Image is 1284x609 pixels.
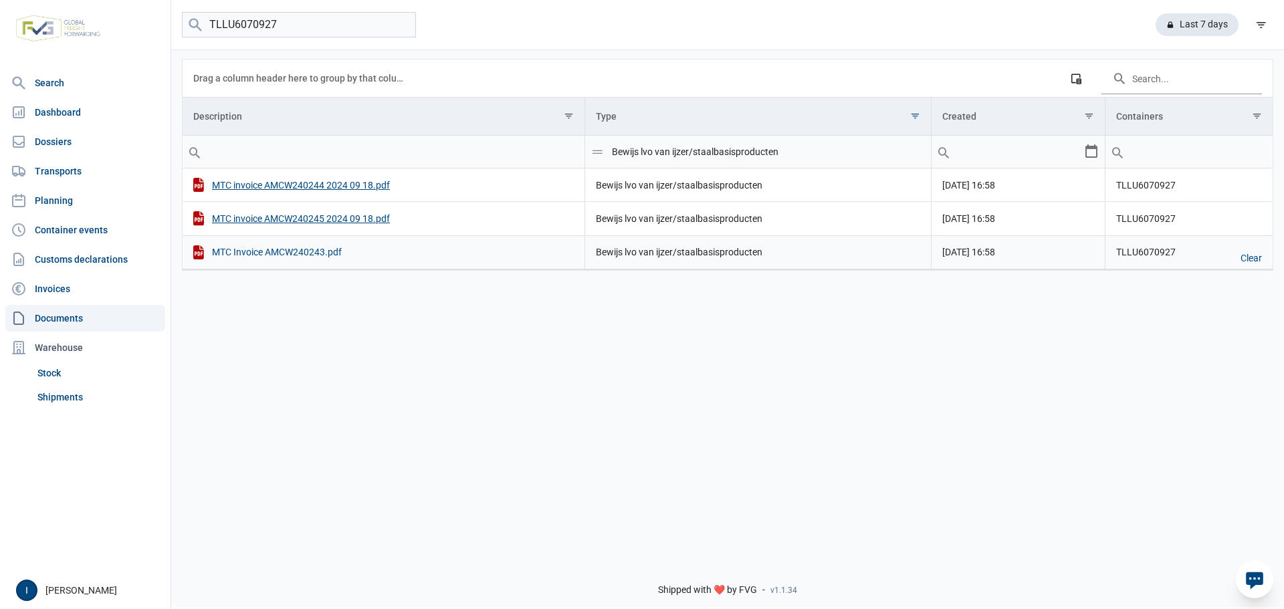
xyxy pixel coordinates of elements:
input: Filter cell [1105,136,1273,168]
div: Search box [932,136,956,168]
td: Bewijs lvo van ijzer/staalbasisproducten [585,235,932,269]
a: Dashboard [5,99,165,126]
td: Column Created [932,98,1105,136]
td: TLLU6070927 [1105,168,1273,202]
span: [DATE] 16:58 [942,180,995,191]
td: Filter cell [585,136,932,168]
td: Filter cell [183,136,585,168]
input: Search in the data grid [1101,62,1262,94]
div: [PERSON_NAME] [16,580,163,601]
span: Show filter options for column 'Containers' [1252,111,1262,121]
td: Column Type [585,98,932,136]
span: [DATE] 16:58 [942,213,995,224]
span: Show filter options for column 'Description' [564,111,574,121]
a: Documents [5,305,165,332]
div: MTC Invoice AMCW240243.pdf [193,245,574,259]
a: Customs declarations [5,246,165,273]
div: MTC invoice AMCW240244 2024 09 18.pdf [193,178,574,192]
button: I [16,580,37,601]
td: Filter cell [932,136,1105,168]
a: Invoices [5,275,165,302]
div: Last 7 days [1156,13,1239,36]
input: Search documents [182,12,416,38]
div: Search box [183,136,207,168]
a: Container events [5,217,165,243]
a: Shipments [32,385,165,409]
img: FVG - Global freight forwarding [11,10,106,47]
span: Show filter options for column 'Type' [910,111,920,121]
div: Column Chooser [1064,66,1088,90]
span: v1.1.34 [770,585,797,596]
div: filter [1249,13,1273,37]
td: Column Description [183,98,585,136]
input: Filter cell [932,136,1083,168]
div: Data grid toolbar [193,59,1262,97]
a: Planning [5,187,165,214]
div: Containers [1116,111,1163,122]
a: Search [5,70,165,96]
span: Show filter options for column 'Created' [1084,111,1094,121]
div: Warehouse [5,334,165,361]
span: [DATE] 16:58 [942,247,995,257]
a: Dossiers [5,128,165,155]
div: Clear [1230,247,1273,270]
div: Drag a column header here to group by that column [193,68,408,89]
a: Transports [5,158,165,185]
td: TLLU6070927 [1105,202,1273,235]
td: Bewijs lvo van ijzer/staalbasisproducten [585,202,932,235]
input: Filter cell [585,136,931,168]
div: Search box [585,136,609,168]
div: Select [1083,136,1099,168]
div: Data grid with 3 rows and 4 columns [183,59,1273,270]
div: Description [193,111,242,122]
span: Shipped with ❤️ by FVG [658,584,757,596]
td: Bewijs lvo van ijzer/staalbasisproducten [585,168,932,202]
div: MTC invoice AMCW240245 2024 09 18.pdf [193,211,574,225]
div: Search box [1105,136,1130,168]
td: Column Containers [1105,98,1273,136]
span: - [762,584,765,596]
div: Type [596,111,617,122]
td: TLLU6070927 [1105,235,1273,269]
td: Filter cell [1105,136,1273,168]
div: Created [942,111,976,122]
a: Stock [32,361,165,385]
input: Filter cell [183,136,584,168]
